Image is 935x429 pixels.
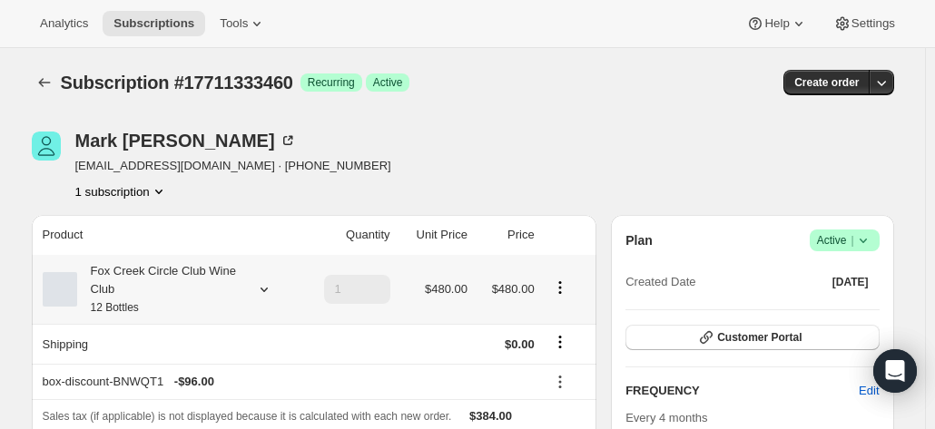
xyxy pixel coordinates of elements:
[625,382,859,400] h2: FREQUENCY
[546,278,575,297] button: Product actions
[492,282,535,296] span: $480.00
[851,233,853,248] span: |
[625,273,695,291] span: Created Date
[505,337,535,351] span: $0.00
[735,11,818,36] button: Help
[32,132,61,161] span: Mark Jerdan
[851,16,895,31] span: Settings
[859,382,879,400] span: Edit
[43,410,452,423] span: Sales tax (if applicable) is not displayed because it is calculated with each new order.
[469,409,512,423] span: $384.00
[174,373,214,391] span: - $96.00
[373,75,403,90] span: Active
[103,11,205,36] button: Subscriptions
[40,16,88,31] span: Analytics
[43,373,535,391] div: box-discount-BNWQT1
[91,301,139,314] small: 12 Bottles
[113,16,194,31] span: Subscriptions
[764,16,789,31] span: Help
[848,376,890,405] button: Edit
[77,262,241,317] div: Fox Creek Circle Club Wine Club
[473,215,540,255] th: Price
[717,330,802,345] span: Customer Portal
[308,75,355,90] span: Recurring
[794,75,859,90] span: Create order
[220,16,248,31] span: Tools
[32,215,300,255] th: Product
[396,215,473,255] th: Unit Price
[546,332,575,352] button: Shipping actions
[625,411,707,424] span: Every 4 months
[832,275,869,289] span: [DATE]
[75,182,168,200] button: Product actions
[817,231,872,249] span: Active
[75,157,391,175] span: [EMAIL_ADDRESS][DOMAIN_NAME] · [PHONE_NUMBER]
[625,231,653,249] h2: Plan
[873,349,917,393] div: Open Intercom Messenger
[32,324,300,364] th: Shipping
[32,70,57,95] button: Subscriptions
[822,11,906,36] button: Settings
[625,325,879,350] button: Customer Portal
[299,215,395,255] th: Quantity
[822,269,880,295] button: [DATE]
[29,11,99,36] button: Analytics
[75,132,297,150] div: Mark [PERSON_NAME]
[783,70,870,95] button: Create order
[61,73,293,93] span: Subscription #17711333460
[425,282,467,296] span: $480.00
[209,11,277,36] button: Tools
